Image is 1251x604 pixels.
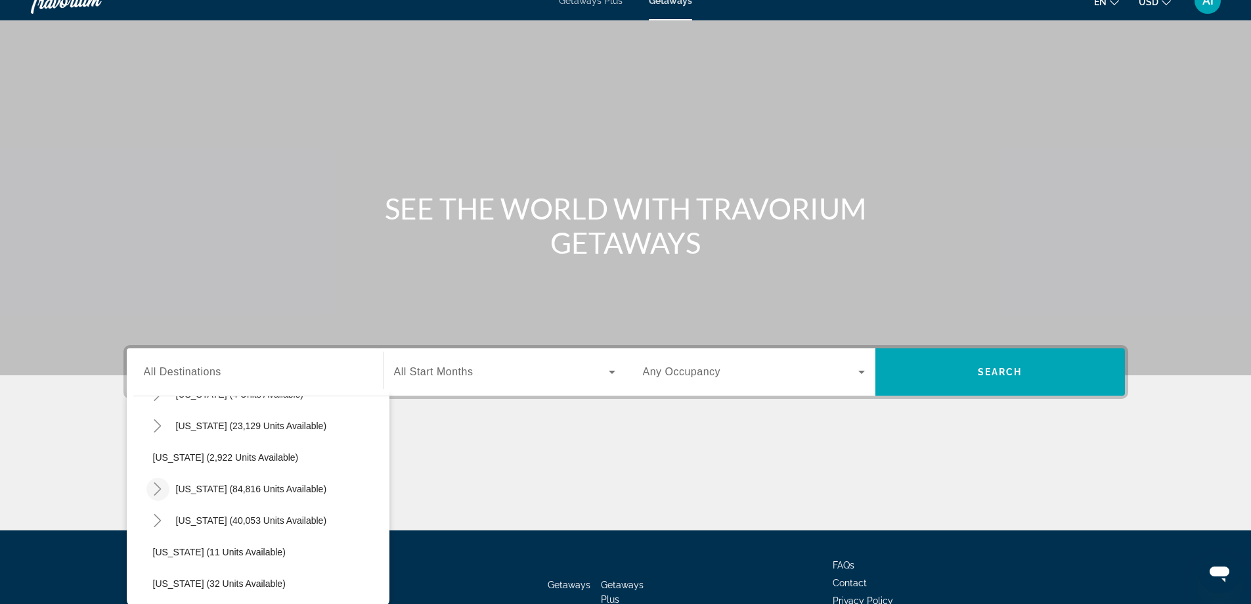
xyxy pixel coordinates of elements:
[643,366,721,377] span: Any Occupancy
[146,446,389,469] button: [US_STATE] (2,922 units available)
[146,540,389,564] button: [US_STATE] (11 units available)
[144,366,221,377] span: All Destinations
[153,547,286,557] span: [US_STATE] (11 units available)
[875,348,1125,396] button: Search
[380,191,872,260] h1: SEE THE WORLD WITH TRAVORIUM GETAWAYS
[146,415,169,438] button: Toggle Arizona (23,129 units available)
[169,414,389,438] button: [US_STATE] (23,129 units available)
[176,515,327,526] span: [US_STATE] (40,053 units available)
[146,478,169,501] button: Toggle California (84,816 units available)
[169,477,389,501] button: [US_STATE] (84,816 units available)
[153,452,299,463] span: [US_STATE] (2,922 units available)
[833,578,867,588] a: Contact
[169,509,389,532] button: [US_STATE] (40,053 units available)
[153,578,286,589] span: [US_STATE] (32 units available)
[548,580,590,590] a: Getaways
[146,572,389,595] button: [US_STATE] (32 units available)
[176,484,327,494] span: [US_STATE] (84,816 units available)
[394,366,473,377] span: All Start Months
[833,560,854,570] a: FAQs
[176,421,327,431] span: [US_STATE] (23,129 units available)
[978,367,1022,377] span: Search
[146,383,169,406] button: Toggle Alabama (4 units available)
[1198,551,1240,593] iframe: Button to launch messaging window
[169,383,389,406] button: [US_STATE] (4 units available)
[146,509,169,532] button: Toggle Colorado (40,053 units available)
[127,348,1125,396] div: Search widget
